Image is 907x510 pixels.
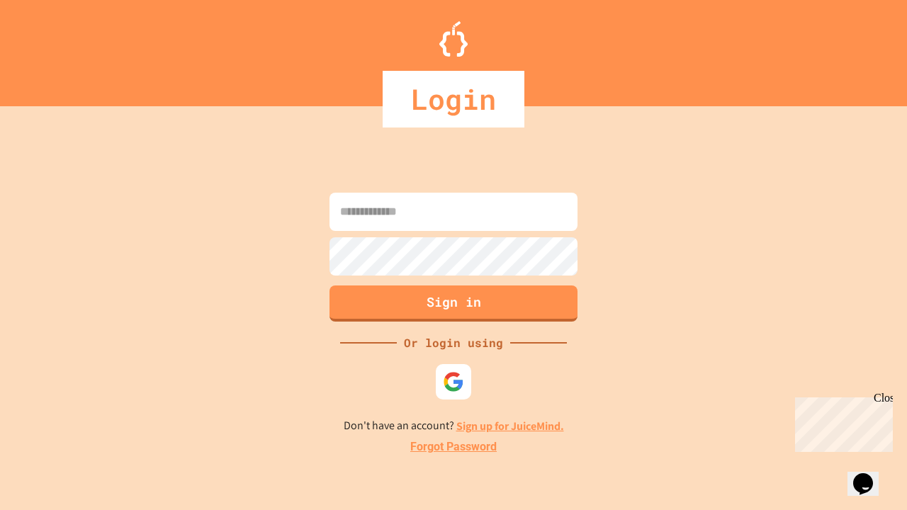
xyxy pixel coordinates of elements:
a: Sign up for JuiceMind. [456,419,564,433]
div: Chat with us now!Close [6,6,98,90]
div: Login [383,71,524,127]
div: Or login using [397,334,510,351]
iframe: chat widget [847,453,893,496]
p: Don't have an account? [344,417,564,435]
img: google-icon.svg [443,371,464,392]
a: Forgot Password [410,438,497,455]
img: Logo.svg [439,21,468,57]
iframe: chat widget [789,392,893,452]
button: Sign in [329,285,578,322]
